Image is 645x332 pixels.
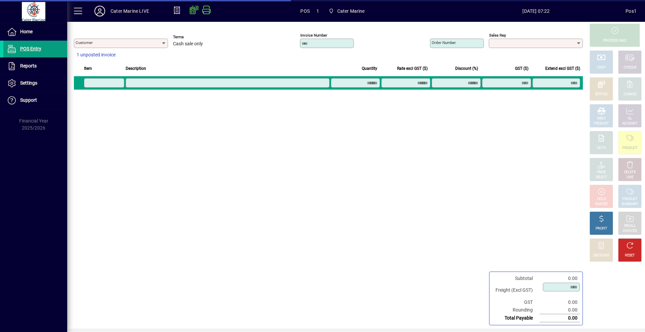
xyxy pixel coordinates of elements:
span: Settings [20,80,37,86]
div: PROCESS SALE [603,38,627,43]
div: SUMMARY [621,202,638,207]
mat-label: Order number [432,40,456,45]
a: Settings [3,75,67,92]
td: GST [492,298,540,306]
span: Quantity [362,65,377,72]
span: Cater Marine [326,5,368,17]
td: 0.00 [540,275,580,282]
div: DISCOUNT [593,253,609,258]
span: Terms [173,35,213,39]
div: PRODUCT [622,146,637,151]
div: EFTPOS [595,92,608,97]
a: Support [3,92,67,109]
span: Cater Marine [337,6,365,16]
span: Description [126,65,146,72]
div: INVOICE [595,202,607,207]
div: PROFIT [596,226,607,231]
span: 1 [316,6,319,16]
td: 0.00 [540,314,580,322]
span: Reports [20,63,37,68]
div: PRICE [597,170,606,175]
span: POS Entry [20,46,41,51]
div: RESET [625,253,635,258]
span: Item [84,65,92,72]
span: Discount (%) [455,65,478,72]
td: Rounding [492,306,540,314]
div: PRODUCT [594,121,609,126]
td: 0.00 [540,306,580,314]
mat-label: Sales rep [489,33,506,38]
div: HOLD [597,197,606,202]
span: Cash sale only [173,41,203,47]
div: LINE [627,175,633,180]
div: MISC [597,116,605,121]
div: Cater Marine LIVE [111,6,149,16]
div: CHARGE [623,92,637,97]
td: Subtotal [492,275,540,282]
span: Home [20,29,33,34]
a: Home [3,23,67,40]
span: 1 unposted invoice [77,51,116,58]
div: ACCOUNT [622,121,638,126]
td: Total Payable [492,314,540,322]
div: DELETE [624,170,636,175]
td: 0.00 [540,298,580,306]
span: Support [20,97,37,103]
div: GL [628,116,632,121]
button: Profile [89,5,111,17]
span: [DATE] 07:22 [447,6,626,16]
div: NOTE [597,146,606,151]
a: Reports [3,58,67,75]
td: Freight (Excl GST) [492,282,540,298]
div: CASH [597,65,606,70]
div: RECALL [624,224,636,229]
div: SELECT [596,175,607,180]
mat-label: Customer [76,40,93,45]
span: Rate excl GST ($) [397,65,428,72]
span: POS [300,6,310,16]
span: Extend excl GST ($) [545,65,580,72]
mat-label: Invoice number [300,33,327,38]
span: GST ($) [515,65,528,72]
div: CHEQUE [623,65,636,70]
div: INVOICES [622,229,637,234]
div: Pos1 [626,6,637,16]
button: 1 unposted invoice [74,49,118,61]
div: PRODUCT [622,197,637,202]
